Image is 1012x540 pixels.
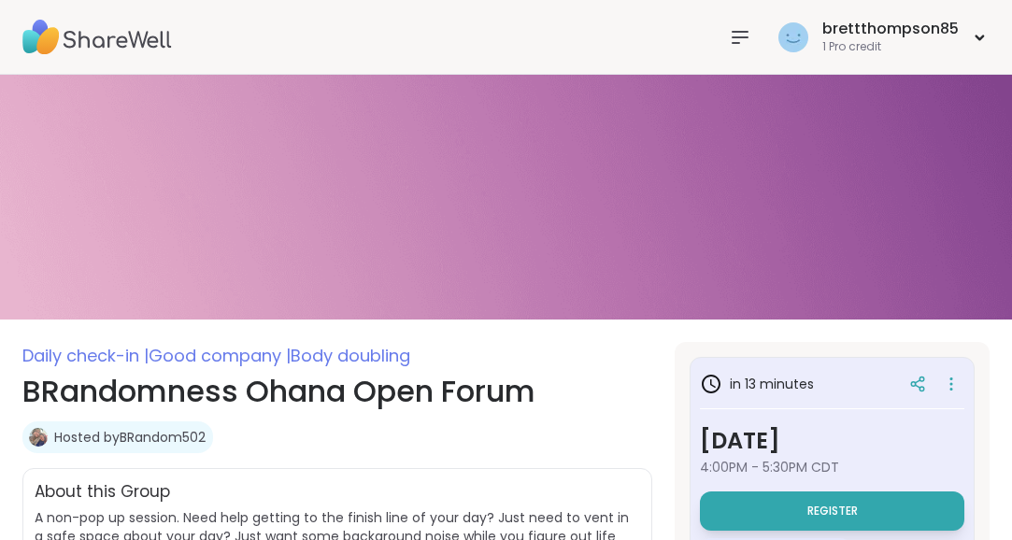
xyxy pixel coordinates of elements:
[700,373,814,395] h3: in 13 minutes
[22,5,172,70] img: ShareWell Nav Logo
[22,369,652,414] h1: BRandomness Ohana Open Forum
[22,344,149,367] span: Daily check-in |
[291,344,410,367] span: Body doubling
[807,504,858,519] span: Register
[778,22,808,52] img: brettthompson85
[700,424,964,458] h3: [DATE]
[149,344,291,367] span: Good company |
[35,480,170,504] h2: About this Group
[822,19,959,39] div: brettthompson85
[700,491,964,531] button: Register
[29,428,48,447] img: BRandom502
[822,39,959,55] div: 1 Pro credit
[700,458,964,476] span: 4:00PM - 5:30PM CDT
[54,428,206,447] a: Hosted byBRandom502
